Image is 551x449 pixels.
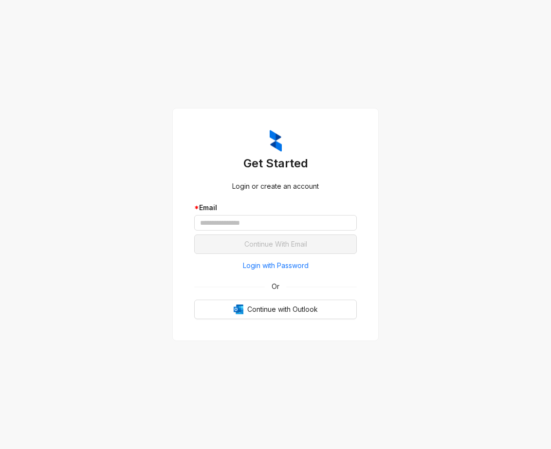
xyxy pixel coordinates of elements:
[265,281,286,292] span: Or
[270,130,282,152] img: ZumaIcon
[194,156,357,171] h3: Get Started
[234,305,243,314] img: Outlook
[247,304,318,315] span: Continue with Outlook
[194,234,357,254] button: Continue With Email
[194,300,357,319] button: OutlookContinue with Outlook
[194,181,357,192] div: Login or create an account
[194,202,357,213] div: Email
[243,260,309,271] span: Login with Password
[194,258,357,273] button: Login with Password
